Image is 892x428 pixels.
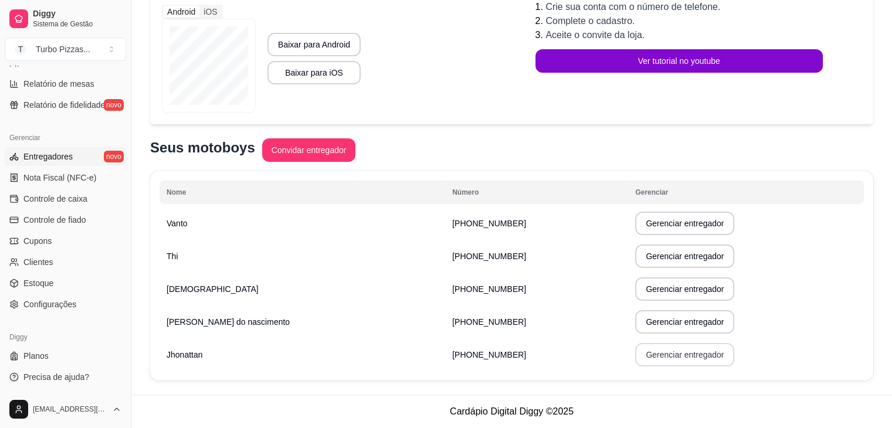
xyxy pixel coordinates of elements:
button: Select a team [5,38,126,61]
span: [PHONE_NUMBER] [452,317,526,327]
a: Relatório de fidelidadenovo [5,96,126,114]
span: [PHONE_NUMBER] [452,284,526,294]
button: [EMAIL_ADDRESS][DOMAIN_NAME] [5,395,126,423]
span: Controle de fiado [23,214,86,226]
li: 2. [535,14,823,28]
th: Número [445,181,628,204]
button: Convidar entregador [262,138,356,162]
span: Diggy [33,9,121,19]
p: [PERSON_NAME] do nascimento [167,316,438,328]
a: Configurações [5,295,126,314]
a: Controle de caixa [5,189,126,208]
span: T [15,43,26,55]
a: Estoque [5,274,126,293]
button: Baixar para iOS [267,61,361,84]
button: Gerenciar entregador [635,244,734,268]
a: Controle de fiado [5,210,126,229]
a: Entregadoresnovo [5,147,126,166]
span: Clientes [23,256,53,268]
p: Thi [167,250,438,262]
span: Planos [23,350,49,362]
span: Relatório de mesas [23,78,94,90]
div: Android [163,6,199,18]
span: [EMAIL_ADDRESS][DOMAIN_NAME] [33,405,107,414]
span: [PHONE_NUMBER] [452,252,526,261]
button: Ver tutorial no youtube [535,49,823,73]
p: Jhonattan [167,349,438,361]
p: Vanto [167,218,438,229]
span: [PHONE_NUMBER] [452,350,526,359]
a: Relatório de mesas [5,74,126,93]
span: Complete o cadastro. [545,16,635,26]
span: Sistema de Gestão [33,19,121,29]
button: Gerenciar entregador [635,277,734,301]
div: Turbo Pizzas ... [36,43,90,55]
footer: Cardápio Digital Diggy © 2025 [131,395,892,428]
span: Precisa de ajuda? [23,371,89,383]
span: Relatório de fidelidade [23,99,105,111]
span: Nota Fiscal (NFC-e) [23,172,96,184]
button: Gerenciar entregador [635,343,734,366]
a: Planos [5,347,126,365]
div: Gerenciar [5,128,126,147]
th: Nome [160,181,445,204]
span: Aceite o convite da loja. [545,30,645,40]
p: Seus motoboys [150,138,255,157]
span: Configurações [23,298,76,310]
th: Gerenciar [628,181,864,204]
button: Gerenciar entregador [635,310,734,334]
div: iOS [199,6,221,18]
span: Estoque [23,277,53,289]
span: [PHONE_NUMBER] [452,219,526,228]
span: Cupons [23,235,52,247]
li: 3. [535,28,823,42]
button: Gerenciar entregador [635,212,734,235]
a: DiggySistema de Gestão [5,5,126,33]
p: [DEMOGRAPHIC_DATA] [167,283,438,295]
div: Diggy [5,328,126,347]
a: Nota Fiscal (NFC-e) [5,168,126,187]
a: Cupons [5,232,126,250]
span: Entregadores [23,151,73,162]
a: Precisa de ajuda? [5,368,126,386]
button: Baixar para Android [267,33,361,56]
span: Crie sua conta com o número de telefone. [545,2,720,12]
a: Clientes [5,253,126,271]
span: Controle de caixa [23,193,87,205]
